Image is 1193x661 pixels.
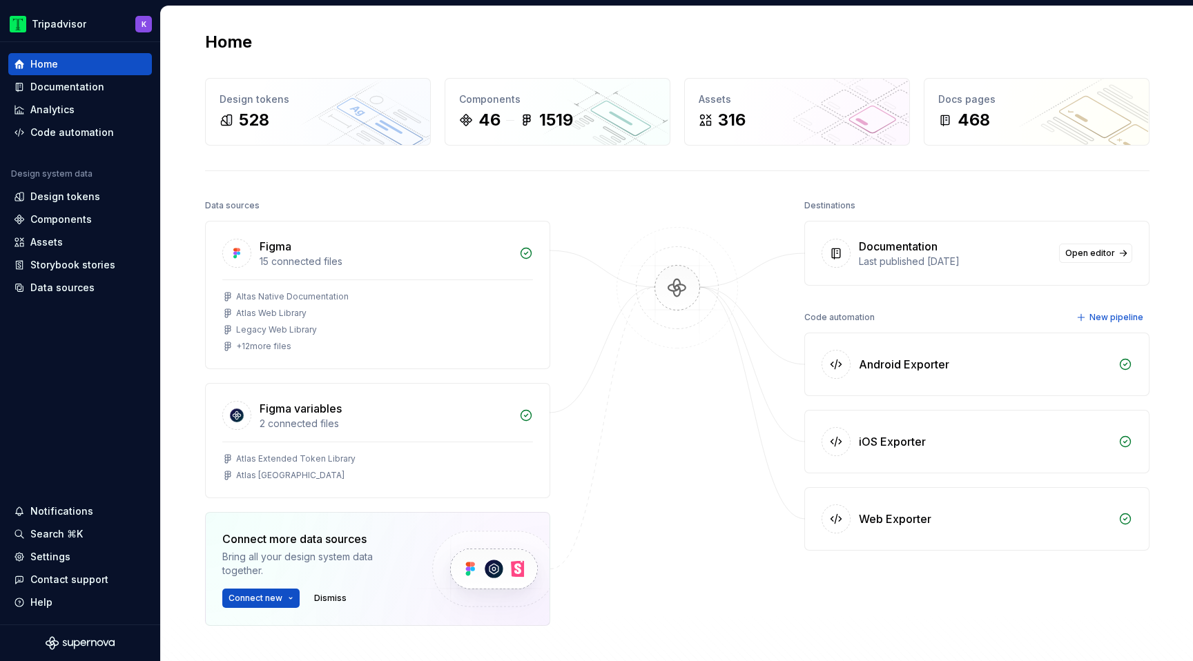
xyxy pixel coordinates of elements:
a: Design tokens [8,186,152,208]
span: Connect new [229,593,282,604]
a: Settings [8,546,152,568]
span: Open editor [1065,248,1115,259]
svg: Supernova Logo [46,636,115,650]
div: 528 [239,109,269,131]
div: Data sources [205,196,260,215]
button: Help [8,591,152,613]
a: Docs pages468 [924,78,1150,146]
div: + 12 more files [236,341,291,352]
div: Home [30,57,58,71]
img: 0ed0e8b8-9446-497d-bad0-376821b19aa5.png [10,16,26,32]
div: Android Exporter [859,356,949,373]
a: Data sources [8,277,152,299]
button: Notifications [8,500,152,522]
div: Atlas Web Library [236,308,307,319]
div: 468 [958,109,990,131]
div: Data sources [30,281,95,295]
button: New pipeline [1072,308,1150,327]
a: Figma15 connected filesAltas Native DocumentationAtlas Web LibraryLegacy Web Library+12more files [205,221,550,369]
div: Components [459,92,656,106]
div: Search ⌘K [30,527,83,541]
div: Code automation [804,308,875,327]
a: Assets [8,231,152,253]
a: Components [8,208,152,230]
button: Search ⌘K [8,523,152,545]
h2: Home [205,31,252,53]
div: Figma [260,238,291,255]
div: Documentation [30,80,104,94]
span: New pipeline [1089,312,1143,323]
span: Dismiss [314,593,347,604]
div: Legacy Web Library [236,324,317,335]
div: Tripadvisor [32,17,86,31]
a: Open editor [1059,244,1132,263]
button: Contact support [8,569,152,591]
div: Destinations [804,196,855,215]
a: Assets316 [684,78,910,146]
a: Documentation [8,76,152,98]
div: Assets [699,92,895,106]
div: 2 connected files [260,417,511,431]
div: Bring all your design system data together. [222,550,409,578]
a: Design tokens528 [205,78,431,146]
button: Connect new [222,589,300,608]
div: Altas Native Documentation [236,291,349,302]
div: 15 connected files [260,255,511,268]
div: Settings [30,550,70,564]
a: Code automation [8,121,152,144]
div: K [142,19,146,30]
div: 316 [718,109,746,131]
div: Analytics [30,103,75,117]
div: Notifications [30,504,93,518]
div: Documentation [859,238,938,255]
button: TripadvisorK [3,9,157,39]
div: Storybook stories [30,258,115,272]
div: Contact support [30,573,108,586]
div: 46 [478,109,501,131]
a: Components461519 [445,78,670,146]
div: 1519 [539,109,573,131]
div: Components [30,213,92,226]
div: Assets [30,235,63,249]
a: Analytics [8,99,152,121]
button: Dismiss [308,589,353,608]
div: Help [30,595,52,609]
div: Design system data [11,168,93,179]
div: Docs pages [938,92,1135,106]
div: Atlas [GEOGRAPHIC_DATA] [236,470,345,481]
a: Figma variables2 connected filesAtlas Extended Token LibraryAtlas [GEOGRAPHIC_DATA] [205,383,550,498]
div: Atlas Extended Token Library [236,453,356,464]
div: iOS Exporter [859,433,926,450]
div: Code automation [30,126,114,139]
div: Web Exporter [859,511,931,527]
a: Home [8,53,152,75]
div: Last published [DATE] [859,255,1051,268]
div: Connect more data sources [222,531,409,547]
div: Design tokens [220,92,416,106]
div: Figma variables [260,400,342,417]
a: Storybook stories [8,254,152,276]
div: Design tokens [30,190,100,204]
